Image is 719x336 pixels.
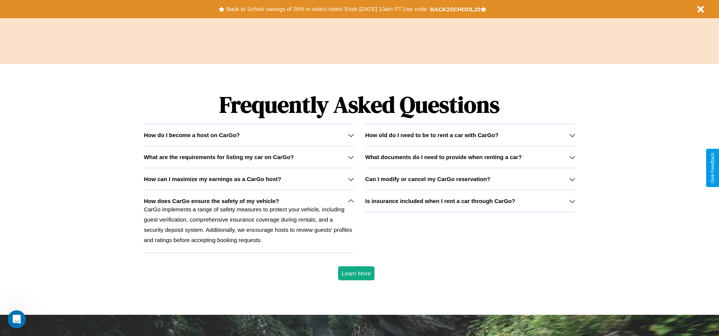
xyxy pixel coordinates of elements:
button: Back to School savings of 20% in select cities! Ends [DATE] 10am PT.Use code: [224,4,430,14]
h1: Frequently Asked Questions [144,85,575,124]
h3: Is insurance included when I rent a car through CarGo? [365,198,515,204]
h3: What are the requirements for listing my car on CarGo? [144,154,294,160]
h3: How can I maximize my earnings as a CarGo host? [144,176,281,182]
h3: How old do I need to be to rent a car with CarGo? [365,132,499,138]
div: Give Feedback [710,153,715,183]
h3: Can I modify or cancel my CarGo reservation? [365,176,490,182]
iframe: Intercom live chat [8,310,26,328]
b: BACK2SCHOOL20 [430,6,481,13]
h3: How does CarGo ensure the safety of my vehicle? [144,198,279,204]
p: CarGo implements a range of safety measures to protect your vehicle, including guest verification... [144,204,354,245]
h3: What documents do I need to provide when renting a car? [365,154,522,160]
button: Learn More [338,266,375,280]
h3: How do I become a host on CarGo? [144,132,240,138]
